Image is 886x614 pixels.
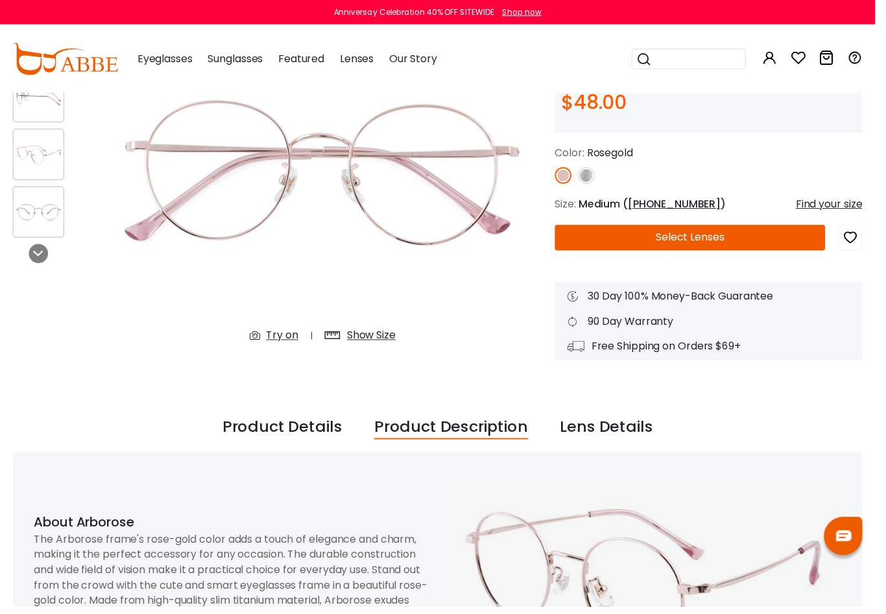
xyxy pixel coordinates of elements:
[139,52,195,67] span: Eyeglasses
[344,52,378,67] span: Lenses
[846,537,862,548] img: chat
[575,343,860,359] div: Free Shipping on Orders $69+
[502,6,548,18] a: Shop now
[562,199,583,214] span: Size:
[270,332,302,348] div: Try on
[568,89,634,117] span: $48.00
[636,199,730,214] span: [PHONE_NUMBER]
[14,144,64,169] img: Arborose Rosegold Titanium Eyeglasses , Lightweight , NosePads Frames from ABBE Glasses
[575,318,860,333] div: 90 Day Warranty
[575,292,860,308] div: 30 Day 100% Money-Back Guarantee
[338,6,500,18] div: Anniversay Celebration 40% OFF SITEWIDE
[509,6,548,18] div: Shop now
[210,52,266,67] span: Sunglasses
[562,228,835,254] button: Select Lenses
[806,199,873,215] div: Find your size
[394,52,442,67] span: Our Story
[14,86,64,111] img: Arborose Rosegold Titanium Eyeglasses , Lightweight , NosePads Frames from ABBE Glasses
[13,43,119,76] img: abbeglasses.com
[225,420,346,445] div: Product Details
[586,199,735,214] span: Medium ( )
[34,519,437,538] div: About Arborose
[594,147,641,162] span: Rosegold
[281,52,328,67] span: Featured
[14,202,64,228] img: Arborose Rosegold Titanium Eyeglasses , Lightweight , NosePads Frames from ABBE Glasses
[562,147,592,162] span: Color:
[352,332,401,348] div: Show Size
[567,420,661,445] div: Lens Details
[379,420,534,445] div: Product Description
